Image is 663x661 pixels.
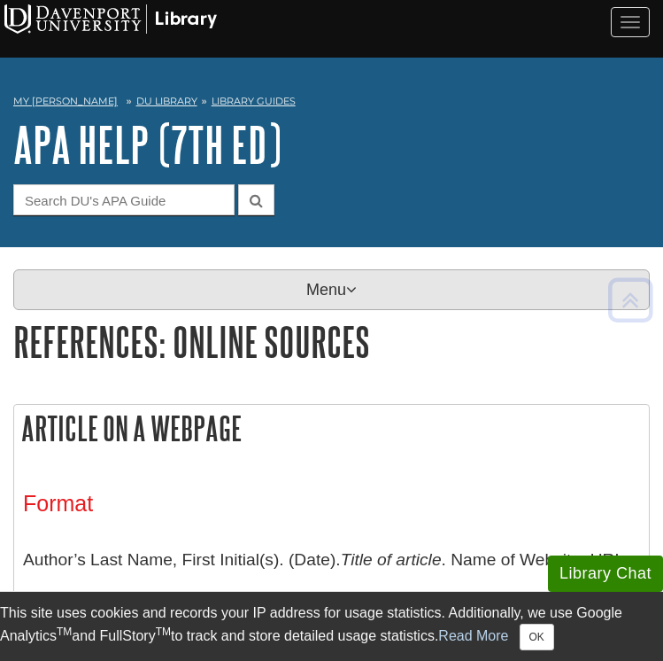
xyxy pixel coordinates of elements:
[602,288,659,312] a: Back to Top
[156,626,171,638] sup: TM
[341,550,442,569] i: Title of article
[14,405,649,452] h2: Article on a Webpage
[23,534,640,586] p: Author’s Last Name, First Initial(s). (Date). . Name of Website. URL
[13,184,235,215] input: Search DU's APA Guide
[13,94,118,109] a: My [PERSON_NAME]
[57,626,72,638] sup: TM
[23,491,640,517] h3: Format
[4,4,217,34] img: Davenport University Logo
[520,624,554,650] button: Close
[13,269,650,310] p: Menu
[212,95,296,107] a: Library Guides
[13,117,281,172] a: APA Help (7th Ed)
[438,628,508,643] a: Read More
[548,556,663,592] button: Library Chat
[136,95,197,107] a: DU Library
[13,319,650,364] h1: References: Online Sources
